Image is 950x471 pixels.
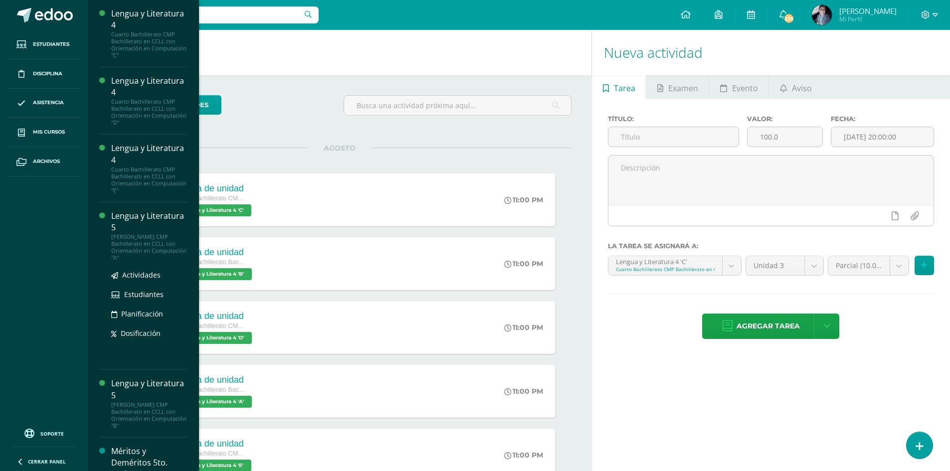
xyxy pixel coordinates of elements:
a: Lengua y Literatura 4Cuarto Bachillerato CMP Bachillerato en CCLL con Orientación en Computación "E" [111,143,187,193]
span: Evento [732,76,758,100]
div: Cuarto Bachillerato CMP Bachillerato en CCLL con Orientación en Computación "C" [111,31,187,59]
span: Lengua y Literatura 4 'C' [173,204,251,216]
div: Lengua y Literatura 5 [111,378,187,401]
a: Tarea [592,75,646,99]
a: Examen [646,75,709,99]
span: Lengua y Literatura 4 'D' [173,332,252,344]
span: Lengua y Literatura 4 'A' [173,396,252,408]
div: Prueba de unidad [173,439,254,449]
span: Parcial (10.0%) [836,256,882,275]
div: 11:00 PM [504,451,543,460]
input: Busca un usuario... [94,6,319,23]
span: Planificación [121,309,163,318]
div: Lengua y Literatura 4 [111,143,187,165]
span: Asistencia [33,99,64,107]
a: Lengua y Literatura 4Cuarto Bachillerato CMP Bachillerato en CCLL con Orientación en Computación "C" [111,8,187,59]
a: Aviso [769,75,822,99]
span: Tarea [614,76,635,100]
span: Soporte [40,430,64,437]
a: Soporte [12,426,76,440]
label: Valor: [747,115,823,123]
span: Cuarto Bachillerato CMP Bachillerato en CCLL con Orientación en Computación [173,450,248,457]
span: AGOSTO [308,144,372,153]
a: Disciplina [8,59,80,89]
div: Lengua y Literatura 4 'C' [616,256,715,266]
label: Título: [608,115,739,123]
label: Fecha: [831,115,934,123]
div: [PERSON_NAME] CMP Bachillerato en CCLL con Orientación en Computación "B" [111,401,187,429]
label: La tarea se asignará a: [608,242,934,250]
div: Prueba de unidad [173,311,254,321]
div: Lengua y Literatura 5 [111,210,187,233]
a: Asistencia [8,89,80,118]
span: Unidad 3 [754,256,797,275]
a: Actividades [111,269,187,281]
div: Prueba de unidad [173,375,254,385]
div: [PERSON_NAME] CMP Bachillerato en CCLL con Orientación en Computación "A" [111,233,187,261]
span: Lengua y Literatura 4 'B' [173,268,252,280]
input: Puntos máximos [748,127,822,147]
span: Cuarto Bachillerato Bachillerato en CCLL con Orientación en Diseño Gráfico [173,386,248,393]
a: Lengua y Literatura 4 'C'Cuarto Bachillerato CMP Bachillerato en CCLL con Orientación en Computación [608,256,741,275]
span: Mis cursos [33,128,65,136]
span: [PERSON_NAME] [839,6,897,16]
a: Lengua y Literatura 5[PERSON_NAME] CMP Bachillerato en CCLL con Orientación en Computación "B" [111,378,187,429]
span: Mi Perfil [839,15,897,23]
img: 5a1be2d37ab1bca112ba1500486ab773.png [812,5,832,25]
div: 11:00 PM [504,195,543,204]
a: Mis cursos [8,118,80,147]
div: Prueba de unidad [173,183,254,194]
div: 11:00 PM [504,387,543,396]
a: Evento [709,75,768,99]
a: Parcial (10.0%) [828,256,909,275]
div: Cuarto Bachillerato CMP Bachillerato en CCLL con Orientación en Computación [616,266,715,273]
div: Cuarto Bachillerato CMP Bachillerato en CCLL con Orientación en Computación "D" [111,98,187,126]
div: Lengua y Literatura 4 [111,75,187,98]
div: Lengua y Literatura 4 [111,8,187,31]
span: Examen [668,76,698,100]
div: Prueba de unidad [173,247,254,258]
a: Dosificación [111,327,187,339]
span: Aviso [792,76,812,100]
a: Archivos [8,147,80,176]
span: Estudiantes [33,40,69,48]
span: Cerrar panel [28,458,66,465]
span: Cuarto Bachillerato CMP Bachillerato en CCLL con Orientación en Computación [173,195,248,202]
span: Cuarto Bachillerato Bachillerato en CCLL con Orientación en Diseño Gráfico [173,259,248,266]
div: 11:00 PM [504,259,543,268]
h1: Nueva actividad [604,30,938,75]
div: 11:00 PM [504,323,543,332]
span: Agregar tarea [737,314,800,338]
span: Cuarto Bachillerato CMP Bachillerato en CCLL con Orientación en Computación [173,322,248,329]
input: Fecha de entrega [831,127,934,147]
input: Título [608,127,739,147]
a: Estudiantes [8,30,80,59]
a: Lengua y Literatura 4Cuarto Bachillerato CMP Bachillerato en CCLL con Orientación en Computación "D" [111,75,187,126]
a: Unidad 3 [746,256,824,275]
a: Planificación [111,308,187,319]
h1: Actividades [100,30,579,75]
a: Lengua y Literatura 5[PERSON_NAME] CMP Bachillerato en CCLL con Orientación en Computación "A" [111,210,187,261]
span: 235 [783,13,794,24]
input: Busca una actividad próxima aquí... [344,96,571,115]
div: Cuarto Bachillerato CMP Bachillerato en CCLL con Orientación en Computación "E" [111,166,187,194]
span: Estudiantes [124,290,164,299]
a: Estudiantes [111,289,187,300]
span: Disciplina [33,70,62,78]
span: Archivos [33,157,60,165]
span: Dosificación [121,328,161,338]
span: Actividades [122,270,161,280]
